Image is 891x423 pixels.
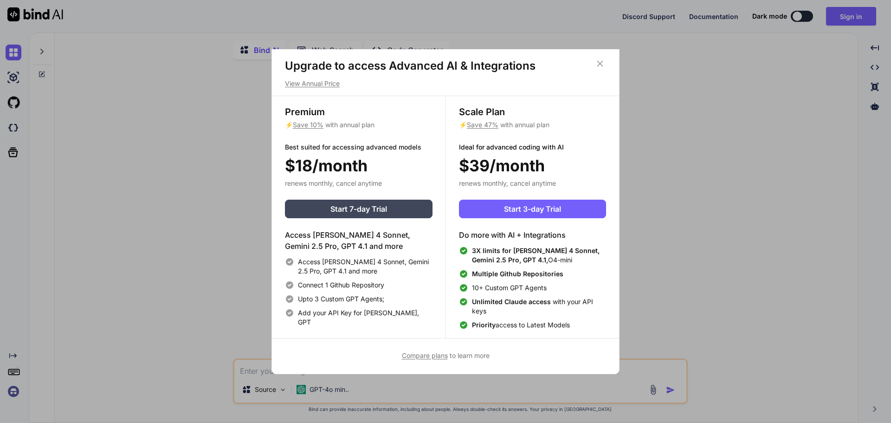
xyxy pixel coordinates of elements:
[459,154,545,177] span: $39/month
[472,247,600,264] span: 3X limits for [PERSON_NAME] 4 Sonnet, Gemini 2.5 Pro, GPT 4.1,
[459,200,606,218] button: Start 3-day Trial
[285,143,433,152] p: Best suited for accessing advanced models
[285,179,382,187] span: renews monthly, cancel anytime
[459,143,606,152] p: Ideal for advanced coding with AI
[459,229,606,241] h4: Do more with AI + Integrations
[472,320,570,330] span: access to Latest Models
[285,229,433,252] h4: Access [PERSON_NAME] 4 Sonnet, Gemini 2.5 Pro, GPT 4.1 and more
[472,321,496,329] span: Priority
[472,270,563,278] span: Multiple Github Repositories
[285,200,433,218] button: Start 7-day Trial
[472,298,553,306] span: Unlimited Claude access
[330,203,387,215] span: Start 7-day Trial
[472,297,606,316] span: with your API keys
[285,154,368,177] span: $18/month
[472,246,606,265] span: O4-mini
[459,120,606,130] p: ⚡ with annual plan
[285,120,433,130] p: ⚡ with annual plan
[285,59,606,73] h1: Upgrade to access Advanced AI & Integrations
[459,179,556,187] span: renews monthly, cancel anytime
[298,257,433,276] span: Access [PERSON_NAME] 4 Sonnet, Gemini 2.5 Pro, GPT 4.1 and more
[298,294,384,304] span: Upto 3 Custom GPT Agents;
[285,79,606,88] p: View Annual Price
[402,351,490,359] span: to learn more
[285,105,433,118] h3: Premium
[504,203,561,215] span: Start 3-day Trial
[459,105,606,118] h3: Scale Plan
[467,121,498,129] span: Save 47%
[298,280,384,290] span: Connect 1 Github Repository
[298,308,433,327] span: Add your API Key for [PERSON_NAME], GPT
[402,351,448,359] span: Compare plans
[472,283,547,293] span: 10+ Custom GPT Agents
[293,121,323,129] span: Save 10%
